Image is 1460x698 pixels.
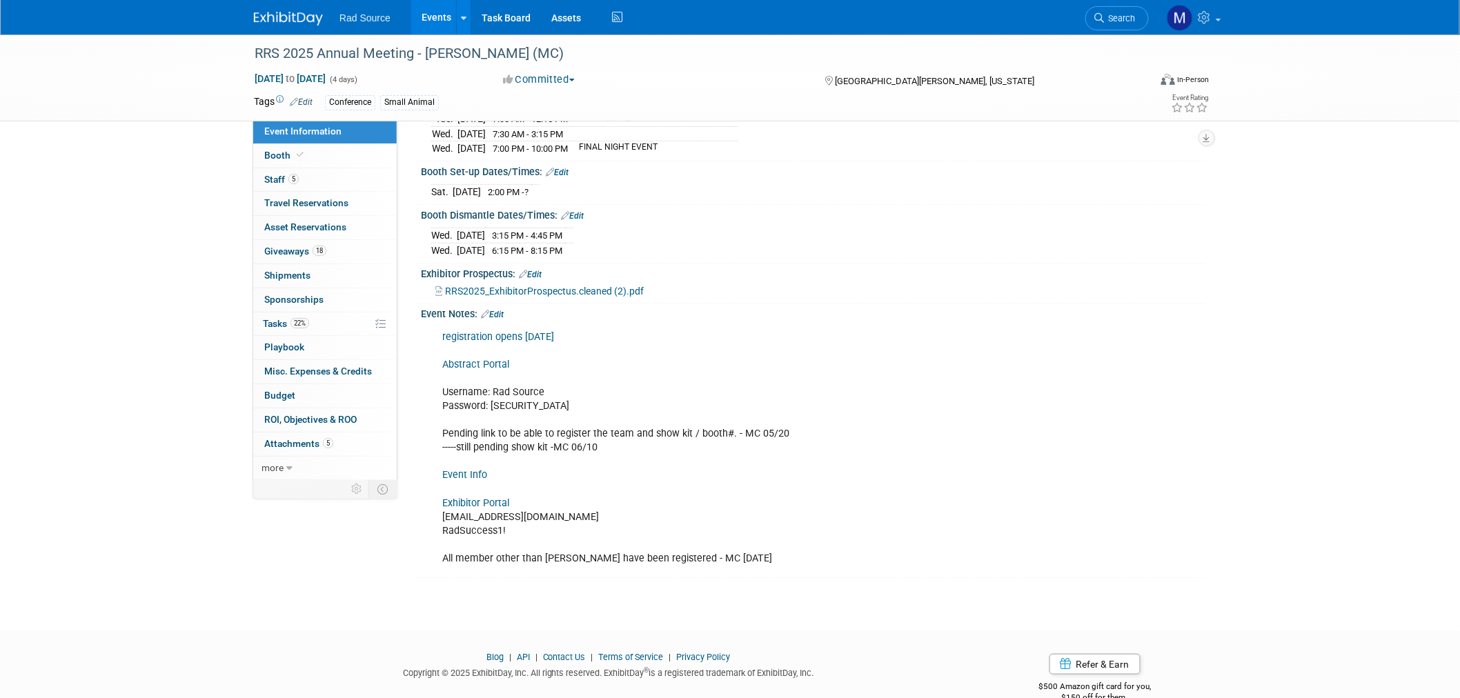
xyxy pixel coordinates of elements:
td: [DATE] [457,228,485,243]
div: Event Format [1067,72,1210,92]
td: Wed. [431,141,457,156]
div: Small Animal [380,95,439,110]
a: Edit [519,270,542,279]
a: Contact Us [543,652,586,662]
span: Playbook [264,341,304,352]
span: | [666,652,675,662]
span: to [284,73,297,84]
a: Blog [486,652,504,662]
span: 18 [313,246,326,256]
span: RRS2025_ExhibitorProspectus.cleaned (2).pdf [445,286,644,297]
a: ROI, Objectives & ROO [253,408,397,432]
td: Personalize Event Tab Strip [345,480,369,498]
a: Search [1085,6,1149,30]
span: 3:15 PM - 4:45 PM [492,230,562,241]
a: more [253,457,397,480]
span: 7:30 AM - 3:15 PM [493,129,563,139]
div: Event Rating [1172,94,1209,101]
span: [DATE] [DATE] [254,72,326,85]
div: Event Notes: [421,303,1206,321]
span: Misc. Expenses & Credits [264,366,372,377]
div: RRS 2025 Annual Meeting - [PERSON_NAME] (MC) [250,41,1128,66]
span: Travel Reservations [264,197,348,208]
a: Staff5 [253,168,397,192]
a: Tasks22% [253,312,397,336]
td: Tags [254,94,313,110]
span: ROI, Objectives & ROO [264,414,357,425]
a: Privacy Policy [677,652,731,662]
sup: ® [644,666,649,674]
a: Exhibitor Portal [442,497,509,509]
span: 22% [290,318,309,328]
div: Copyright © 2025 ExhibitDay, Inc. All rights reserved. ExhibitDay is a registered trademark of Ex... [254,664,963,679]
span: 2:00 PM - [488,187,529,197]
a: Abstract Portal [442,359,509,370]
a: Edit [481,310,504,319]
a: Edit [546,168,569,177]
a: Edit [290,97,313,107]
a: Asset Reservations [253,216,397,239]
span: (4 days) [328,75,357,84]
span: 7:00 PM - 10:00 PM [493,143,568,154]
a: Terms of Service [599,652,664,662]
span: Giveaways [264,246,326,257]
i: Booth reservation complete [297,151,304,159]
span: more [262,462,284,473]
span: | [588,652,597,662]
a: Shipments [253,264,397,288]
span: [GEOGRAPHIC_DATA][PERSON_NAME], [US_STATE] [835,76,1034,86]
a: RRS2025_ExhibitorProspectus.cleaned (2).pdf [435,286,644,297]
span: ? [524,187,529,197]
span: Sponsorships [264,294,324,305]
div: Booth Set-up Dates/Times: [421,161,1206,179]
div: In-Person [1177,74,1210,85]
img: ExhibitDay [254,12,323,26]
a: Travel Reservations [253,192,397,215]
td: Toggle Event Tabs [369,480,397,498]
div: Conference [325,95,375,110]
a: Event Information [253,120,397,143]
td: Wed. [431,228,457,243]
img: Format-Inperson.png [1161,74,1175,85]
span: Asset Reservations [264,221,346,232]
td: Wed. [431,126,457,141]
td: [DATE] [453,185,481,199]
a: Event Info [442,469,487,481]
a: Playbook [253,336,397,359]
span: | [532,652,541,662]
span: Shipments [264,270,310,281]
img: Melissa Conboy [1167,5,1193,31]
td: [DATE] [457,126,486,141]
span: Tasks [263,318,309,329]
a: API [517,652,530,662]
a: Misc. Expenses & Credits [253,360,397,383]
a: Sponsorships [253,288,397,312]
span: Staff [264,174,299,185]
td: Wed. [431,243,457,258]
a: Edit [561,211,584,221]
span: 5 [288,174,299,184]
td: [DATE] [457,243,485,258]
div: Booth Dismantle Dates/Times: [421,205,1206,223]
span: 5 [323,438,333,448]
div: Username: Rad Source Password: [SECURITY_DATA] Pending link to be able to register the team and s... [433,323,1054,572]
td: Sat. [431,185,453,199]
span: Attachments [264,438,333,449]
span: Rad Source [339,12,391,23]
a: registration opens [DATE] [442,331,554,343]
a: Booth [253,144,397,168]
span: 6:15 PM - 8:15 PM [492,246,562,256]
span: Event Information [264,126,342,137]
div: Exhibitor Prospectus: [421,263,1206,281]
span: Search [1104,13,1136,23]
td: FINAL NIGHT EVENT [571,141,738,156]
td: [DATE] [457,141,486,156]
button: Committed [498,72,580,87]
span: | [506,652,515,662]
span: Booth [264,150,306,161]
a: Refer & Earn [1049,654,1141,675]
a: Budget [253,384,397,408]
a: Attachments5 [253,432,397,456]
a: Giveaways18 [253,240,397,263]
span: Budget [264,390,295,401]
